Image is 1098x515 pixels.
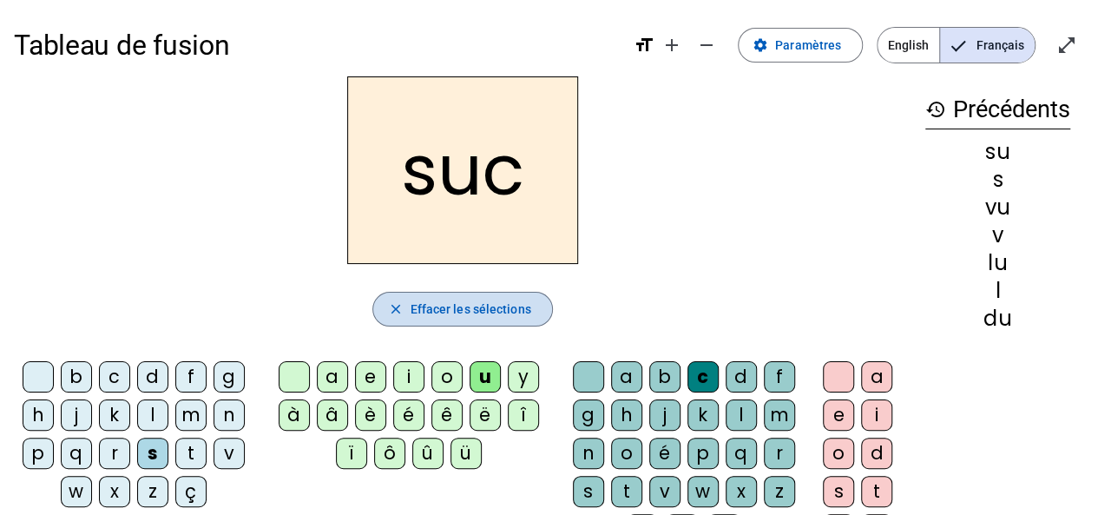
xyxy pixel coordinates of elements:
div: b [649,361,680,393]
div: w [687,476,719,507]
div: ë [470,399,501,431]
div: l [925,281,1070,301]
div: j [61,399,92,431]
div: w [61,476,92,507]
div: é [649,438,680,469]
div: e [355,361,386,393]
div: lu [925,253,1070,274]
span: Effacer les sélections [410,299,530,320]
div: q [61,438,92,469]
div: a [317,361,348,393]
div: su [925,142,1070,162]
div: à [279,399,310,431]
div: k [99,399,130,431]
div: o [823,438,854,469]
div: û [412,438,444,469]
div: y [508,361,539,393]
div: è [355,399,386,431]
span: Paramètres [775,35,841,56]
button: Entrer en plein écran [1049,28,1084,63]
div: v [649,476,680,507]
div: d [861,438,892,469]
div: s [137,438,168,469]
div: k [687,399,719,431]
div: du [925,308,1070,329]
div: l [726,399,757,431]
div: ô [374,438,405,469]
div: z [764,476,795,507]
button: Augmenter la taille de la police [654,28,689,63]
div: x [99,476,130,507]
div: t [861,476,892,507]
div: t [175,438,207,469]
div: d [137,361,168,393]
div: n [573,438,604,469]
div: a [611,361,642,393]
div: i [393,361,424,393]
div: i [861,399,892,431]
div: r [764,438,795,469]
div: h [23,399,54,431]
div: î [508,399,539,431]
mat-button-toggle-group: Language selection [877,27,1036,63]
h1: Tableau de fusion [14,17,620,73]
div: h [611,399,642,431]
div: ç [175,476,207,507]
h3: Précédents [925,90,1070,129]
div: o [431,361,463,393]
div: u [470,361,501,393]
div: s [823,476,854,507]
button: Diminuer la taille de la police [689,28,724,63]
div: n [214,399,245,431]
div: ï [336,438,367,469]
div: v [925,225,1070,246]
div: r [99,438,130,469]
div: a [861,361,892,393]
div: g [573,399,604,431]
div: d [726,361,757,393]
div: x [726,476,757,507]
div: q [726,438,757,469]
div: g [214,361,245,393]
mat-icon: settings [753,37,768,53]
span: English [878,28,939,63]
div: t [611,476,642,507]
div: ê [431,399,463,431]
div: é [393,399,424,431]
div: m [175,399,207,431]
div: p [23,438,54,469]
div: â [317,399,348,431]
div: b [61,361,92,393]
mat-icon: history [925,99,946,120]
div: s [925,169,1070,190]
div: e [823,399,854,431]
h2: suc [347,76,578,264]
button: Paramètres [738,28,863,63]
div: p [687,438,719,469]
div: c [99,361,130,393]
div: j [649,399,680,431]
div: v [214,438,245,469]
div: vu [925,197,1070,218]
div: f [764,361,795,393]
div: o [611,438,642,469]
mat-icon: open_in_full [1056,35,1077,56]
div: ü [450,438,482,469]
mat-icon: close [387,301,403,317]
div: c [687,361,719,393]
mat-icon: format_size [634,35,654,56]
div: l [137,399,168,431]
button: Effacer les sélections [372,292,552,327]
div: m [764,399,795,431]
div: z [137,476,168,507]
mat-icon: remove [696,35,717,56]
mat-icon: add [661,35,682,56]
div: f [175,361,207,393]
span: Français [940,28,1035,63]
div: s [573,476,604,507]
